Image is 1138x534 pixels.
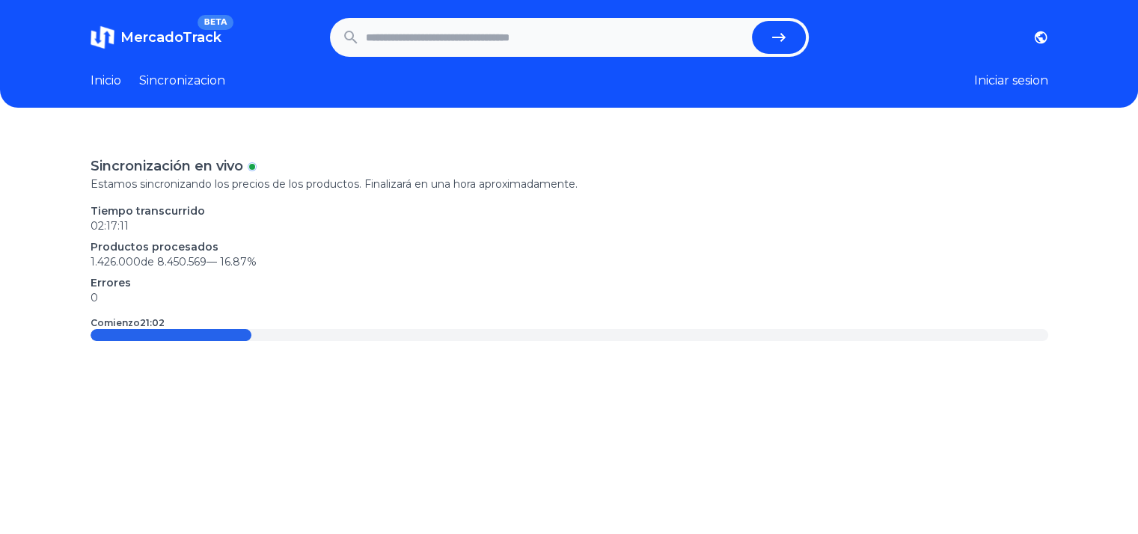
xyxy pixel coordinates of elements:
[139,72,225,90] a: Sincronizacion
[91,203,1048,218] p: Tiempo transcurrido
[91,290,1048,305] p: 0
[974,72,1048,90] button: Iniciar sesion
[91,156,243,177] p: Sincronización en vivo
[91,219,129,233] time: 02:17:11
[140,317,165,328] time: 21:02
[91,177,1048,191] p: Estamos sincronizando los precios de los productos. Finalizará en una hora aproximadamente.
[91,275,1048,290] p: Errores
[91,72,121,90] a: Inicio
[91,25,221,49] a: MercadoTrackBETA
[91,317,165,329] p: Comienzo
[91,25,114,49] img: MercadoTrack
[91,254,1048,269] p: 1.426.000 de 8.450.569 —
[220,255,257,268] span: 16.87 %
[120,29,221,46] span: MercadoTrack
[91,239,1048,254] p: Productos procesados
[198,15,233,30] span: BETA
